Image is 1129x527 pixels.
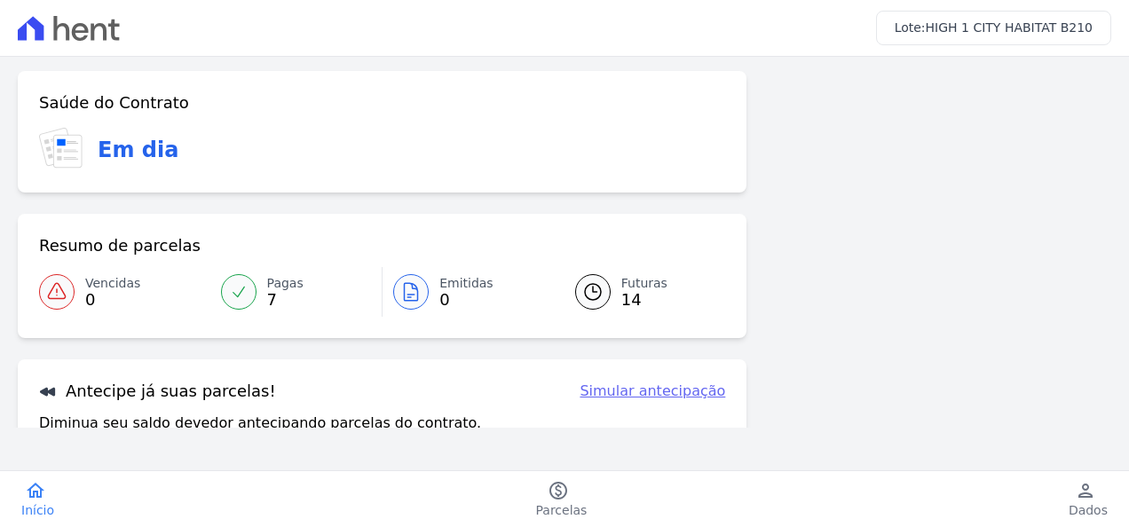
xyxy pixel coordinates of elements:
[548,480,569,501] i: paid
[85,274,140,293] span: Vencidas
[210,267,383,317] a: Pagas 7
[1069,501,1108,519] span: Dados
[621,274,667,293] span: Futuras
[39,267,210,317] a: Vencidas 0
[25,480,46,501] i: home
[383,267,554,317] a: Emitidas 0
[267,274,304,293] span: Pagas
[895,19,1093,37] h3: Lote:
[439,293,493,307] span: 0
[621,293,667,307] span: 14
[39,92,189,114] h3: Saúde do Contrato
[39,413,481,434] p: Diminua seu saldo devedor antecipando parcelas do contrato.
[536,501,588,519] span: Parcelas
[21,501,54,519] span: Início
[554,267,726,317] a: Futuras 14
[580,381,725,402] a: Simular antecipação
[439,274,493,293] span: Emitidas
[39,381,276,402] h3: Antecipe já suas parcelas!
[98,134,178,166] h3: Em dia
[85,293,140,307] span: 0
[515,480,609,519] a: paidParcelas
[926,20,1093,35] span: HIGH 1 CITY HABITAT B210
[1047,480,1129,519] a: personDados
[39,235,201,256] h3: Resumo de parcelas
[267,293,304,307] span: 7
[1075,480,1096,501] i: person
